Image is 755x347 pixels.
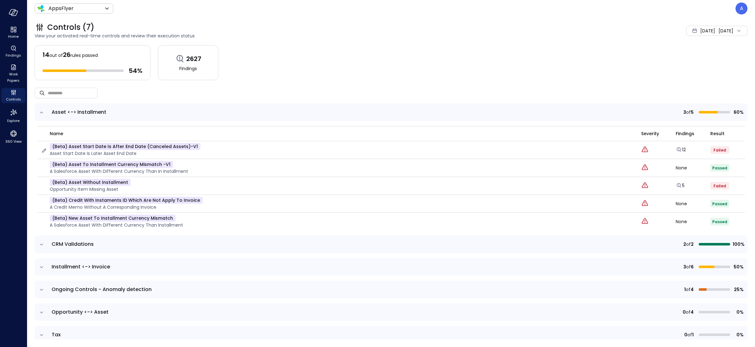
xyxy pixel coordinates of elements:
[38,109,45,116] button: expand row
[50,204,203,211] p: A credit memo without a corresponding invoice
[733,263,744,270] span: 50%
[70,52,98,58] span: rules passed
[686,241,691,248] span: of
[50,161,173,168] p: (beta) Asset To Installment Currency Mismatch -v1
[50,222,183,229] p: A Salesforce asset with different currency than Installment
[686,109,691,116] span: of
[7,118,20,124] span: Explore
[733,309,744,316] span: 0%
[641,164,649,172] div: Critical
[683,309,686,316] span: 0
[676,201,710,206] div: None
[686,286,691,293] span: of
[1,44,25,59] div: Findings
[52,240,94,248] span: CRM Validations
[683,263,686,270] span: 3
[712,219,727,224] span: Passed
[38,241,45,248] button: expand row
[683,241,686,248] span: 2
[1,88,25,103] div: Controls
[713,147,726,153] span: Failed
[676,166,710,170] div: None
[676,130,694,137] span: Findings
[676,182,685,189] a: 5
[1,107,25,124] div: Explore
[676,219,710,224] div: None
[52,308,109,316] span: Opportunity <-> Asset
[691,286,694,293] span: 4
[37,5,45,12] img: Icon
[733,286,744,293] span: 25%
[47,22,94,32] span: Controls (7)
[50,215,176,222] p: (beta) New Asset To Installment Currency Mismatch
[1,128,25,145] div: 360 View
[686,309,691,316] span: of
[686,263,691,270] span: of
[733,331,744,338] span: 0%
[684,286,686,293] span: 1
[50,168,188,175] p: A Salesforce asset with different currency than in Installment
[691,309,694,316] span: 4
[38,287,45,293] button: expand row
[641,146,649,154] div: Critical
[735,3,747,14] div: Avi Brandwain
[50,179,131,186] p: (beta) Asset Without Installment
[50,186,131,193] p: Opportunity Item Missing Asset
[641,182,649,190] div: Critical
[691,241,694,248] span: 2
[713,183,726,189] span: Failed
[5,138,22,145] span: 360 View
[676,146,686,153] a: 12
[692,331,694,338] span: 1
[691,109,694,116] span: 5
[52,331,61,338] span: Tax
[733,241,744,248] span: 100%
[38,264,45,270] button: expand row
[710,130,724,137] span: Result
[63,50,70,59] span: 26
[4,71,23,84] span: Work Papers
[641,200,649,208] div: Critical
[52,263,110,270] span: Installment <-> Invoice
[733,109,744,116] span: 60%
[38,309,45,316] button: expand row
[52,286,152,293] span: Ongoing Controls - Anomaly detection
[712,201,727,207] span: Passed
[1,25,25,40] div: Home
[49,52,63,58] span: out of
[676,148,686,154] a: Explore findings
[50,143,200,150] p: (beta) Asset Start Date is After End Date (Canceled Assets)-v1
[186,55,201,63] span: 2627
[684,331,687,338] span: 0
[50,150,200,157] p: Asset Start Date is Later Asset End Date
[740,5,743,12] p: A
[158,45,218,80] a: 2627Findings
[691,263,694,270] span: 6
[1,63,25,84] div: Work Papers
[6,96,21,102] span: Controls
[179,65,197,72] span: Findings
[687,331,692,338] span: of
[712,165,727,171] span: Passed
[641,218,649,226] div: Critical
[50,197,203,204] p: (beta) Credit with instaments ID which are not apply to invoice
[8,33,19,40] span: Home
[676,184,685,190] a: Explore findings
[38,332,45,338] button: expand row
[6,52,21,58] span: Findings
[700,27,715,34] span: [DATE]
[35,32,574,39] span: View your activated real-time controls and review their execution status
[52,108,106,116] span: Asset <-> Installment
[42,50,49,59] span: 14
[683,109,686,116] span: 3
[129,67,143,75] span: 54 %
[641,130,659,137] span: Severity
[48,5,74,12] p: AppsFlyer
[50,130,63,137] span: name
